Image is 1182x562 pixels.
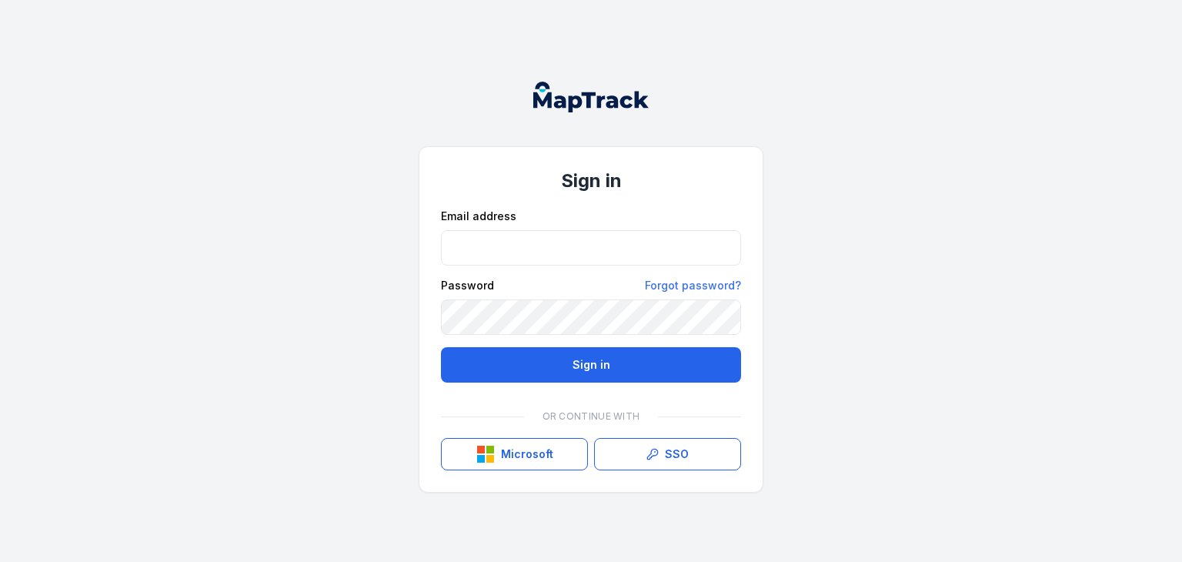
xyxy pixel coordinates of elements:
[441,347,741,383] button: Sign in
[441,209,516,224] label: Email address
[441,401,741,432] div: Or continue with
[441,438,588,470] button: Microsoft
[509,82,673,112] nav: Global
[645,278,741,293] a: Forgot password?
[441,278,494,293] label: Password
[441,169,741,193] h1: Sign in
[594,438,741,470] a: SSO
